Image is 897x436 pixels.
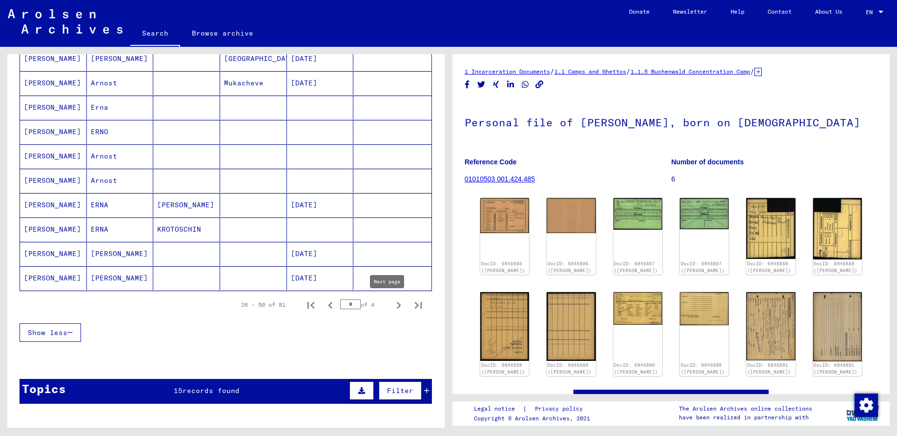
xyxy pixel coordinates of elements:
[130,21,180,47] a: Search
[548,362,591,375] a: DocID: 6946889 ([PERSON_NAME])
[8,9,122,34] img: Arolsen_neg.svg
[814,261,857,273] a: DocID: 6946888 ([PERSON_NAME])
[746,198,795,259] img: 001.jpg
[547,198,595,233] img: 002.jpg
[854,393,877,416] div: Change consent
[87,120,154,144] mat-cell: ERNO
[465,100,877,143] h1: Personal file of [PERSON_NAME], born on [DEMOGRAPHIC_DATA]
[631,68,750,75] a: 1.1.5 Buchenwald Concentration Camp
[20,266,87,290] mat-cell: [PERSON_NAME]
[548,261,591,273] a: DocID: 6946886 ([PERSON_NAME])
[465,158,517,166] b: Reference Code
[746,292,795,361] img: 001.jpg
[672,158,744,166] b: Number of documents
[20,96,87,119] mat-cell: [PERSON_NAME]
[287,71,354,95] mat-cell: [DATE]
[750,67,754,76] span: /
[87,96,154,119] mat-cell: Erna
[174,386,183,395] span: 15
[613,198,662,230] img: 001.jpg
[153,218,220,241] mat-cell: KROTOSCHIN
[681,261,725,273] a: DocID: 6946887 ([PERSON_NAME])
[855,394,878,417] img: Change consent
[287,47,354,71] mat-cell: [DATE]
[547,292,595,361] img: 002.jpg
[241,300,285,309] div: 26 – 50 of 81
[87,242,154,266] mat-cell: [PERSON_NAME]
[747,261,791,273] a: DocID: 6946888 ([PERSON_NAME])
[389,295,408,315] button: Next page
[813,198,862,259] img: 002.jpg
[20,169,87,193] mat-cell: [PERSON_NAME]
[614,261,658,273] a: DocID: 6946887 ([PERSON_NAME])
[20,144,87,168] mat-cell: [PERSON_NAME]
[520,79,530,91] button: Share on WhatsApp
[554,68,626,75] a: 1.1 Camps and Ghettos
[465,175,535,183] a: 01010503 001.424.485
[20,323,81,342] button: Show less
[28,328,67,337] span: Show less
[340,300,389,309] div: of 4
[481,362,525,375] a: DocID: 6946889 ([PERSON_NAME])
[87,266,154,290] mat-cell: [PERSON_NAME]
[20,218,87,241] mat-cell: [PERSON_NAME]
[220,71,287,95] mat-cell: Mukacheve
[680,198,729,229] img: 002.jpg
[866,9,877,16] span: EN
[20,47,87,71] mat-cell: [PERSON_NAME]
[481,261,525,273] a: DocID: 6946886 ([PERSON_NAME])
[614,362,658,375] a: DocID: 6946890 ([PERSON_NAME])
[301,295,321,315] button: First page
[153,193,220,217] mat-cell: [PERSON_NAME]
[474,404,594,414] div: |
[287,266,354,290] mat-cell: [DATE]
[87,218,154,241] mat-cell: ERNA
[747,362,791,375] a: DocID: 6946891 ([PERSON_NAME])
[87,71,154,95] mat-cell: Arnost
[220,47,287,71] mat-cell: [GEOGRAPHIC_DATA]
[20,242,87,266] mat-cell: [PERSON_NAME]
[408,295,428,315] button: Last page
[87,169,154,193] mat-cell: Arnost
[506,79,516,91] button: Share on LinkedIn
[679,404,812,413] p: The Arolsen Archives online collections
[813,292,862,361] img: 002.jpg
[814,362,857,375] a: DocID: 6946891 ([PERSON_NAME])
[87,144,154,168] mat-cell: Arnost
[379,381,422,400] button: Filter
[480,292,529,361] img: 001.jpg
[183,386,240,395] span: records found
[534,79,545,91] button: Copy link
[596,393,746,403] a: See comments created before [DATE]
[550,67,554,76] span: /
[20,120,87,144] mat-cell: [PERSON_NAME]
[20,71,87,95] mat-cell: [PERSON_NAME]
[87,47,154,71] mat-cell: [PERSON_NAME]
[527,404,594,414] a: Privacy policy
[613,292,662,325] img: 001.jpg
[20,193,87,217] mat-cell: [PERSON_NAME]
[626,67,631,76] span: /
[287,193,354,217] mat-cell: [DATE]
[87,193,154,217] mat-cell: ERNA
[474,404,523,414] a: Legal notice
[491,79,501,91] button: Share on Xing
[672,174,878,184] p: 6
[462,79,472,91] button: Share on Facebook
[679,413,812,422] p: have been realized in partnership with
[681,362,725,375] a: DocID: 6946890 ([PERSON_NAME])
[474,414,594,423] p: Copyright © Arolsen Archives, 2021
[480,198,529,233] img: 001.jpg
[321,295,340,315] button: Previous page
[476,79,487,91] button: Share on Twitter
[844,401,881,425] img: yv_logo.png
[680,292,729,326] img: 002.jpg
[387,386,413,395] span: Filter
[287,242,354,266] mat-cell: [DATE]
[465,68,550,75] a: 1 Incarceration Documents
[22,380,66,397] div: Topics
[180,21,265,45] a: Browse archive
